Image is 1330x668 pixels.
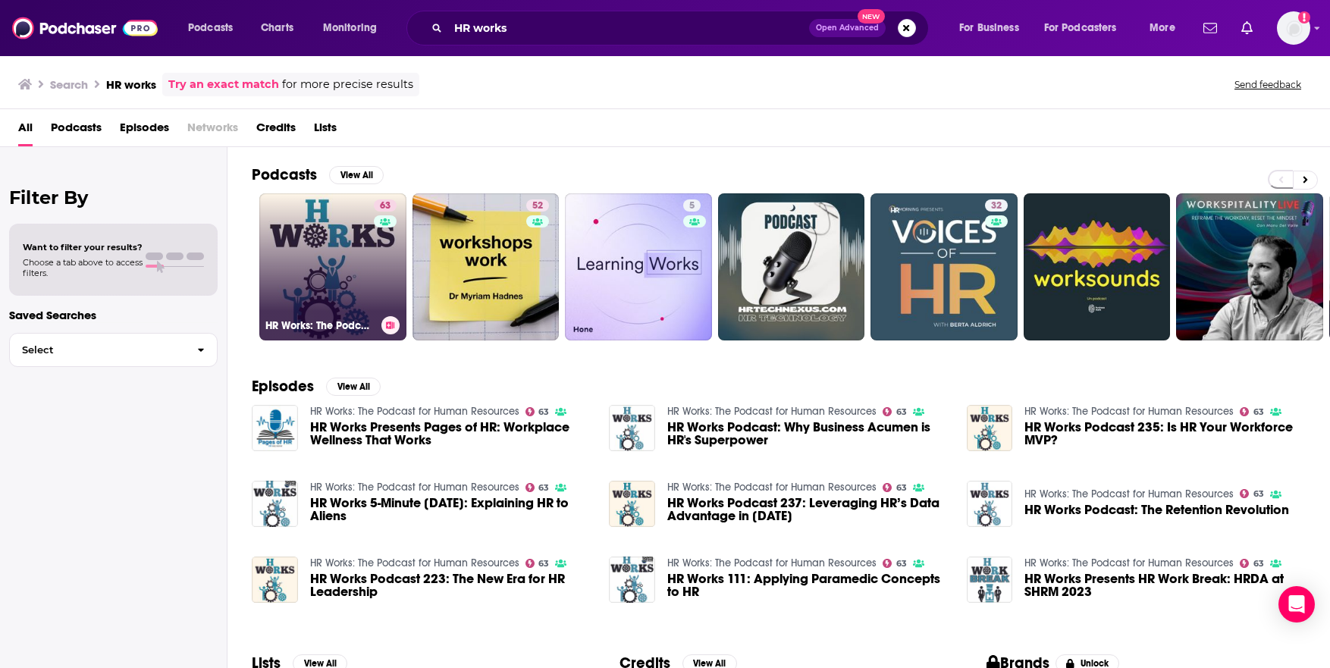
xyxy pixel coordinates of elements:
[314,115,337,146] a: Lists
[667,572,949,598] a: HR Works 111: Applying Paramedic Concepts to HR
[967,405,1013,451] img: HR Works Podcast 235: Is HR Your Workforce MVP?
[967,481,1013,527] a: HR Works Podcast: The Retention Revolution
[310,497,591,522] span: HR Works 5-Minute [DATE]: Explaining HR to Aliens
[525,483,550,492] a: 63
[1253,560,1264,567] span: 63
[310,405,519,418] a: HR Works: The Podcast for Human Resources
[967,557,1013,603] img: HR Works Presents HR Work Break: HRDA at SHRM 2023
[883,483,907,492] a: 63
[1278,586,1315,623] div: Open Intercom Messenger
[667,421,949,447] a: HR Works Podcast: Why Business Acumen is HR's Superpower
[870,193,1018,340] a: 32
[282,76,413,93] span: for more precise results
[525,559,550,568] a: 63
[1277,11,1310,45] span: Logged in as kgolds
[609,405,655,451] img: HR Works Podcast: Why Business Acumen is HR's Superpower
[256,115,296,146] a: Credits
[120,115,169,146] a: Episodes
[1044,17,1117,39] span: For Podcasters
[326,378,381,396] button: View All
[858,9,885,24] span: New
[667,557,877,569] a: HR Works: The Podcast for Human Resources
[310,572,591,598] a: HR Works Podcast 223: The New Era for HR Leadership
[252,557,298,603] a: HR Works Podcast 223: The New Era for HR Leadership
[252,405,298,451] img: HR Works Presents Pages of HR: Workplace Wellness That Works
[329,166,384,184] button: View All
[251,16,303,40] a: Charts
[252,377,381,396] a: EpisodesView All
[1277,11,1310,45] button: Show profile menu
[51,115,102,146] a: Podcasts
[310,557,519,569] a: HR Works: The Podcast for Human Resources
[609,481,655,527] img: HR Works Podcast 237: Leveraging HR’s Data Advantage in 2023
[187,115,238,146] span: Networks
[538,560,549,567] span: 63
[883,407,907,416] a: 63
[9,308,218,322] p: Saved Searches
[689,199,695,214] span: 5
[421,11,943,45] div: Search podcasts, credits, & more...
[532,199,543,214] span: 52
[252,377,314,396] h2: Episodes
[1240,407,1264,416] a: 63
[1277,11,1310,45] img: User Profile
[985,199,1008,212] a: 32
[609,557,655,603] img: HR Works 111: Applying Paramedic Concepts to HR
[1139,16,1194,40] button: open menu
[949,16,1038,40] button: open menu
[374,199,397,212] a: 63
[259,193,406,340] a: 63HR Works: The Podcast for Human Resources
[538,485,549,491] span: 63
[1235,15,1259,41] a: Show notifications dropdown
[168,76,279,93] a: Try an exact match
[188,17,233,39] span: Podcasts
[525,407,550,416] a: 63
[1197,15,1223,41] a: Show notifications dropdown
[380,199,391,214] span: 63
[1024,488,1234,500] a: HR Works: The Podcast for Human Resources
[12,14,158,42] img: Podchaser - Follow, Share and Rate Podcasts
[1024,405,1234,418] a: HR Works: The Podcast for Human Resources
[18,115,33,146] a: All
[667,497,949,522] span: HR Works Podcast 237: Leveraging HR’s Data Advantage in [DATE]
[177,16,253,40] button: open menu
[1298,11,1310,24] svg: Add a profile image
[526,199,549,212] a: 52
[252,165,384,184] a: PodcastsView All
[883,559,907,568] a: 63
[1253,491,1264,497] span: 63
[448,16,809,40] input: Search podcasts, credits, & more...
[538,409,549,416] span: 63
[1253,409,1264,416] span: 63
[959,17,1019,39] span: For Business
[1240,559,1264,568] a: 63
[896,485,907,491] span: 63
[991,199,1002,214] span: 32
[816,24,879,32] span: Open Advanced
[896,560,907,567] span: 63
[667,497,949,522] a: HR Works Podcast 237: Leveraging HR’s Data Advantage in 2023
[1024,572,1306,598] a: HR Works Presents HR Work Break: HRDA at SHRM 2023
[323,17,377,39] span: Monitoring
[310,421,591,447] a: HR Works Presents Pages of HR: Workplace Wellness That Works
[310,481,519,494] a: HR Works: The Podcast for Human Resources
[9,187,218,209] h2: Filter By
[1034,16,1139,40] button: open menu
[265,319,375,332] h3: HR Works: The Podcast for Human Resources
[565,193,712,340] a: 5
[261,17,293,39] span: Charts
